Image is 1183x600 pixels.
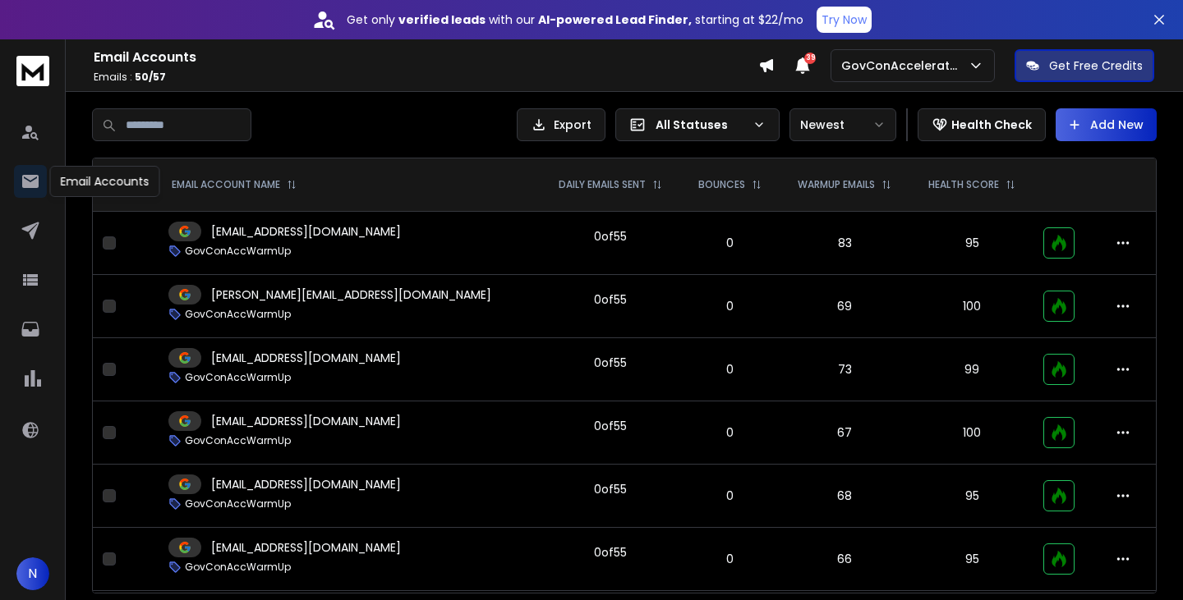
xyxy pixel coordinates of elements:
[1056,108,1157,141] button: Add New
[691,361,769,378] p: 0
[211,413,401,429] p: [EMAIL_ADDRESS][DOMAIN_NAME]
[538,11,692,28] strong: AI-powered Lead Finder,
[656,117,746,133] p: All Statuses
[50,166,160,197] div: Email Accounts
[910,275,1034,338] td: 100
[16,56,49,86] img: logo
[691,298,769,314] p: 0
[691,235,769,251] p: 0
[594,228,627,245] div: 0 of 55
[185,371,291,384] p: GovConAccWarmUp
[779,528,909,591] td: 66
[135,70,166,84] span: 50 / 57
[94,48,758,67] h1: Email Accounts
[185,434,291,447] p: GovConAccWarmUp
[779,338,909,401] td: 73
[951,117,1032,133] p: Health Check
[594,291,627,308] div: 0 of 55
[817,7,872,33] button: Try Now
[910,528,1034,591] td: 95
[16,557,49,590] button: N
[1015,49,1154,82] button: Get Free Credits
[1049,57,1143,74] p: Get Free Credits
[398,11,486,28] strong: verified leads
[211,539,401,556] p: [EMAIL_ADDRESS][DOMAIN_NAME]
[594,481,627,497] div: 0 of 55
[347,11,803,28] p: Get only with our starting at $22/mo
[185,308,291,321] p: GovConAccWarmUp
[559,178,646,191] p: DAILY EMAILS SENT
[841,57,968,74] p: GovConAccelerator
[910,212,1034,275] td: 95
[918,108,1046,141] button: Health Check
[211,223,401,240] p: [EMAIL_ADDRESS][DOMAIN_NAME]
[804,53,816,64] span: 39
[910,401,1034,465] td: 100
[822,11,867,28] p: Try Now
[691,551,769,567] p: 0
[594,355,627,371] div: 0 of 55
[691,424,769,441] p: 0
[594,544,627,561] div: 0 of 55
[185,497,291,511] p: GovConAccWarmUp
[779,401,909,465] td: 67
[211,286,491,303] p: [PERSON_NAME][EMAIL_ADDRESS][DOMAIN_NAME]
[185,561,291,574] p: GovConAccWarmUp
[798,178,875,191] p: WARMUP EMAILS
[517,108,605,141] button: Export
[594,418,627,434] div: 0 of 55
[910,465,1034,528] td: 95
[779,275,909,338] td: 69
[779,212,909,275] td: 83
[211,350,401,366] p: [EMAIL_ADDRESS][DOMAIN_NAME]
[928,178,999,191] p: HEALTH SCORE
[698,178,745,191] p: BOUNCES
[910,338,1034,401] td: 99
[691,488,769,504] p: 0
[94,71,758,84] p: Emails :
[789,108,896,141] button: Newest
[211,476,401,492] p: [EMAIL_ADDRESS][DOMAIN_NAME]
[172,178,297,191] div: EMAIL ACCOUNT NAME
[185,245,291,258] p: GovConAccWarmUp
[779,465,909,528] td: 68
